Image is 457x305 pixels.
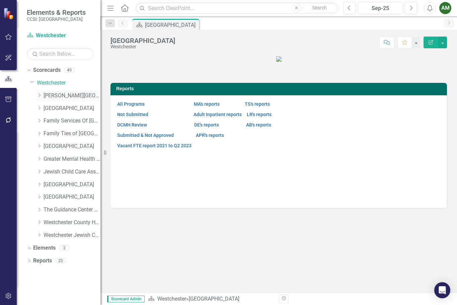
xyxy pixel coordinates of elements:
a: DCMH Review [117,122,147,128]
div: » [148,295,274,303]
a: Westchester [37,79,100,87]
a: [PERSON_NAME][GEOGRAPHIC_DATA] [44,92,100,100]
div: [GEOGRAPHIC_DATA] [110,37,175,44]
a: APR's reports [196,133,224,138]
a: TS's reports [245,101,270,107]
a: Vacant FTE report 2021 to Q2 2023 [117,143,192,148]
a: Family Ties of [GEOGRAPHIC_DATA], Inc. [44,130,100,138]
a: Reports [33,257,52,265]
a: [GEOGRAPHIC_DATA] [44,193,100,201]
div: [GEOGRAPHIC_DATA] [189,296,239,302]
div: Open Intercom Messenger [434,282,450,298]
a: MA's reports [194,101,220,107]
a: All Programs [117,101,145,107]
div: 20 [55,258,66,263]
a: Family Services Of [GEOGRAPHIC_DATA], Inc. [44,117,100,125]
a: Westchester [27,32,94,40]
a: Westchester County Healthcare Corp [44,219,100,226]
a: Adult Inpatient reports [194,112,242,117]
a: Westchester [157,296,186,302]
a: The Guidance Center of [GEOGRAPHIC_DATA] [44,206,100,214]
a: DE's reports [194,122,219,128]
h3: Reports [116,86,444,91]
a: [GEOGRAPHIC_DATA] [44,105,100,112]
a: Not Submitted [117,112,148,117]
a: Westchester Jewish Community Svcs, Inc [44,232,100,239]
button: Search [303,3,336,13]
a: Scorecards [33,66,61,74]
span: Elements & Reports [27,8,86,16]
a: LR's reports [247,112,272,117]
div: 2 [59,245,70,251]
button: AM [439,2,451,14]
div: Sep-25 [360,4,401,12]
span: Search [312,5,327,10]
small: CCSI: [GEOGRAPHIC_DATA] [27,16,86,22]
a: AB's reports [246,122,271,128]
input: Search Below... [27,48,94,60]
a: Jewish Child Care Association [44,168,100,176]
a: [GEOGRAPHIC_DATA] [44,181,100,189]
img: WC_countylogo07_2023_300h.jpg [276,56,282,62]
img: ClearPoint Strategy [3,8,15,19]
div: 49 [64,67,75,73]
a: Submitted & Not Approved [117,133,174,138]
button: Sep-25 [358,2,403,14]
input: Search ClearPoint... [136,2,338,14]
span: Scorecard Admin [107,296,145,302]
a: [GEOGRAPHIC_DATA] [44,143,100,150]
div: Westchester [110,44,175,49]
a: Greater Mental Health of [GEOGRAPHIC_DATA] [44,155,100,163]
div: [GEOGRAPHIC_DATA] [145,21,198,29]
a: Elements [33,244,56,252]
